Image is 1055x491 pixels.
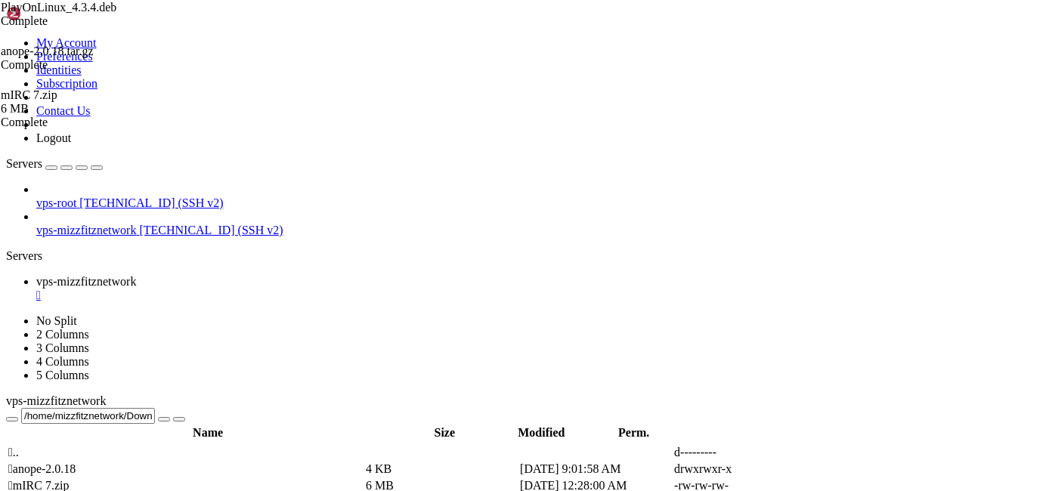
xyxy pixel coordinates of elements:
span: PlayOnLinux_4.3.4.deb [1,1,116,14]
span: anope-2.0.18.tar.gz [1,45,94,57]
span: mIRC 7.zip [1,88,57,101]
div: Complete [1,58,151,72]
div: Complete [1,116,151,129]
div: Complete [1,14,151,28]
span: mIRC 7.zip [1,88,151,116]
div: 6 MB [1,102,151,116]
